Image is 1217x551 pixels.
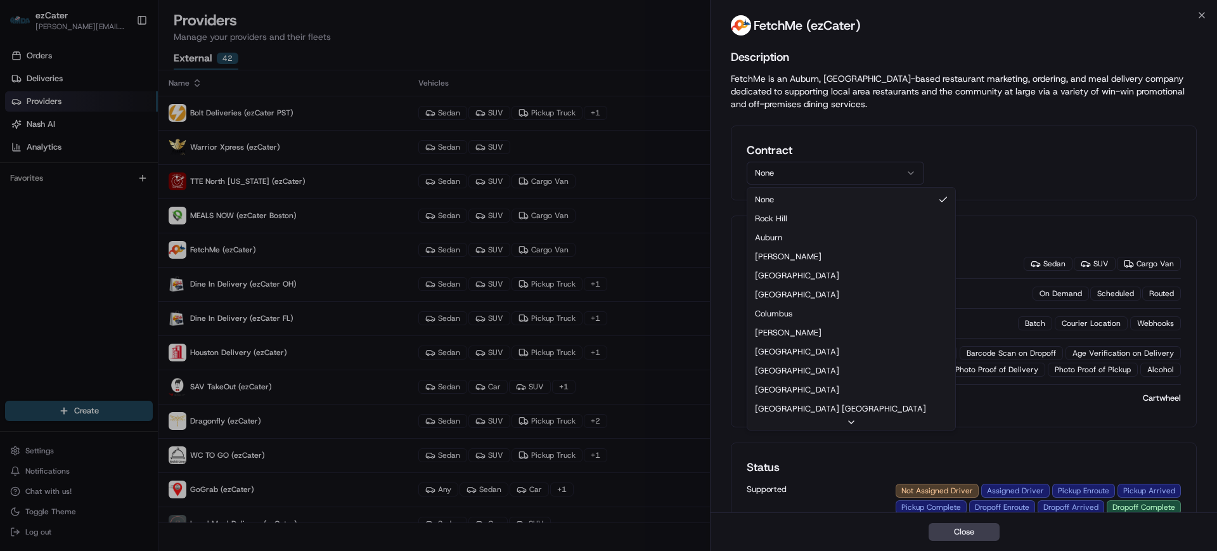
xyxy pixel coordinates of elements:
a: 💻API Documentation [102,244,209,267]
h2: Status [747,458,1181,476]
button: Close [929,523,1000,541]
img: Nash [13,13,38,38]
span: [PERSON_NAME] [755,251,821,263]
span: None [755,194,774,205]
span: [GEOGRAPHIC_DATA] [755,289,839,301]
span: • [105,197,110,207]
span: Columbus [755,308,792,320]
span: [GEOGRAPHIC_DATA] [755,270,839,282]
span: Knowledge Base [25,249,97,262]
div: Past conversations [13,165,81,175]
div: Cargo Van [1117,257,1181,271]
h2: Description [731,48,1197,66]
img: 1736555255976-a54dd68f-1ca7-489b-9aae-adbdc363a1c4 [13,121,35,144]
span: API Documentation [120,249,203,262]
span: [PERSON_NAME] [39,197,103,207]
div: SUV [1074,257,1116,271]
span: [GEOGRAPHIC_DATA] [GEOGRAPHIC_DATA] [755,403,926,415]
div: Age Verification on Delivery [1066,346,1181,360]
span: [GEOGRAPHIC_DATA] [755,384,839,396]
button: See all [196,162,231,178]
div: Scheduled [1090,287,1141,301]
p: FetchMe is an Auburn, [GEOGRAPHIC_DATA]-based restaurant marketing, ordering, and meal delivery c... [731,72,1197,110]
div: Photo Proof of Delivery [948,363,1045,377]
span: Rock Hill [755,213,787,224]
div: Sedan [1024,257,1072,271]
div: Routed [1142,287,1181,301]
h2: FetchMe (ezCater) [754,16,861,34]
span: [GEOGRAPHIC_DATA] [755,346,839,358]
div: We're available if you need us! [57,134,174,144]
a: Powered byPylon [89,280,153,290]
p: Cartwheel [1143,392,1181,404]
span: [GEOGRAPHIC_DATA] [755,365,839,377]
p: Welcome 👋 [13,51,231,71]
span: [DATE] [112,197,138,207]
button: Start new chat [216,125,231,140]
div: Start new chat [57,121,208,134]
img: fetchme_logo.png [731,15,751,36]
h2: Contract [747,141,924,159]
div: Alcohol [1140,363,1181,377]
span: Pylon [126,280,153,290]
div: Courier Location [1055,316,1128,330]
div: Webhooks [1130,316,1181,330]
div: Barcode Scan on Dropoff [960,346,1063,360]
div: Batch [1018,316,1052,330]
img: 8182517743763_77ec11ffeaf9c9a3fa3b_72.jpg [27,121,49,144]
input: Clear [33,82,209,95]
img: Jes Laurent [13,185,33,208]
div: On Demand [1033,287,1089,301]
div: 📗 [13,250,23,261]
div: 💻 [107,250,117,261]
h2: Capabilities [747,231,1181,249]
span: [PERSON_NAME] [755,327,821,339]
span: Auburn [755,232,782,243]
span: Supported [747,484,834,495]
a: 📗Knowledge Base [8,244,102,267]
div: Photo Proof of Pickup [1048,363,1138,377]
